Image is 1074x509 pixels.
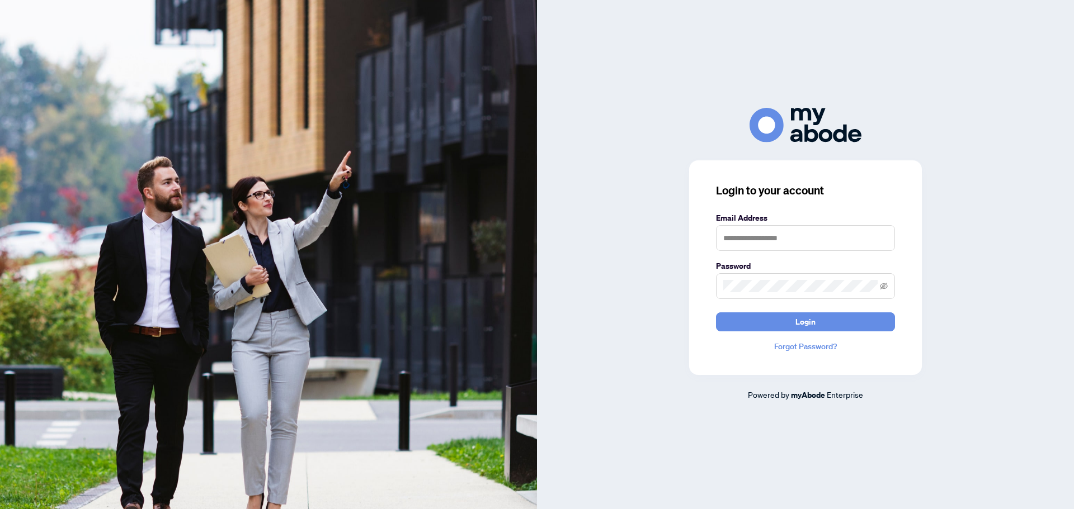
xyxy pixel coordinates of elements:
[748,389,789,399] span: Powered by
[716,312,895,331] button: Login
[716,260,895,272] label: Password
[716,212,895,224] label: Email Address
[791,389,825,401] a: myAbode
[716,340,895,353] a: Forgot Password?
[880,282,888,290] span: eye-invisible
[750,108,861,142] img: ma-logo
[795,313,816,331] span: Login
[827,389,863,399] span: Enterprise
[716,183,895,198] h3: Login to your account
